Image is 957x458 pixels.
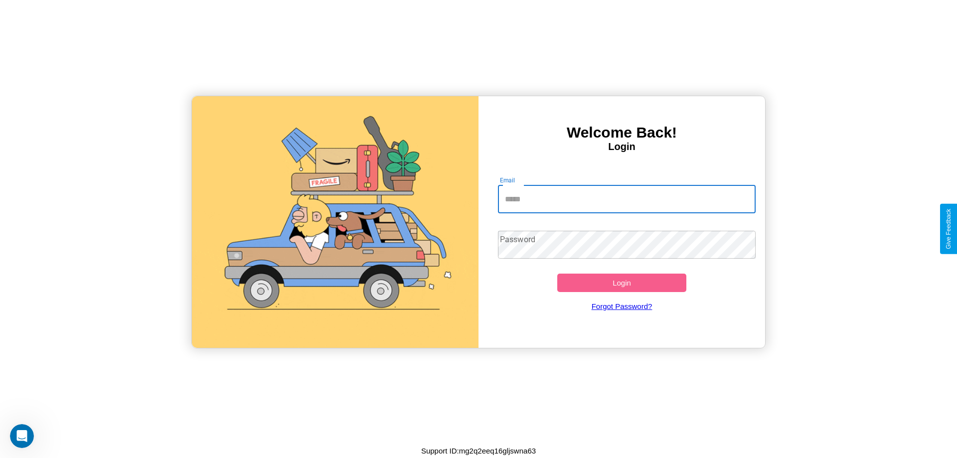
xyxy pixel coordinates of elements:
button: Login [557,274,686,292]
h3: Welcome Back! [478,124,765,141]
p: Support ID: mg2q2eeq16gljswna63 [421,444,536,458]
div: Give Feedback [945,209,952,249]
label: Email [500,176,515,184]
a: Forgot Password? [493,292,751,320]
img: gif [192,96,478,348]
h4: Login [478,141,765,153]
iframe: Intercom live chat [10,424,34,448]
